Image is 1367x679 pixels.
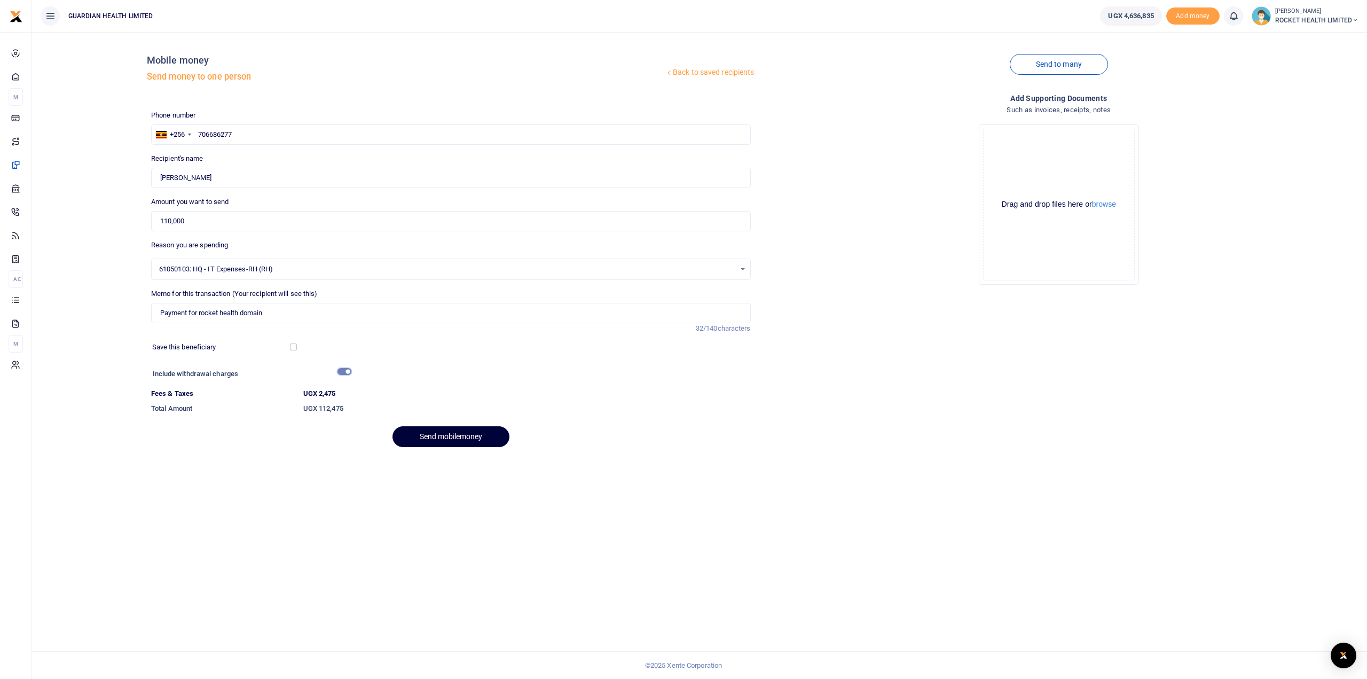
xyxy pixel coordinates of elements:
button: Send mobilemoney [392,426,509,447]
input: Loading name... [151,168,751,188]
label: UGX 2,475 [303,388,336,399]
input: UGX [151,211,751,231]
li: Wallet ballance [1096,6,1166,26]
label: Save this beneficiary [152,342,216,353]
li: M [9,88,23,106]
a: Send to many [1010,54,1108,75]
label: Reason you are spending [151,240,228,251]
h4: Add supporting Documents [759,92,1359,104]
dt: Fees & Taxes [147,388,299,399]
div: +256 [170,129,185,140]
label: Phone number [151,110,195,121]
label: Memo for this transaction (Your recipient will see this) [151,288,318,299]
a: UGX 4,636,835 [1100,6,1161,26]
button: browse [1092,200,1116,208]
span: UGX 4,636,835 [1108,11,1153,21]
li: M [9,335,23,353]
small: [PERSON_NAME] [1275,7,1358,16]
a: Back to saved recipients [665,63,755,82]
span: Add money [1166,7,1220,25]
div: Drag and drop files here or [984,199,1134,209]
div: Uganda: +256 [152,125,194,144]
div: Open Intercom Messenger [1331,643,1356,668]
a: logo-small logo-large logo-large [10,12,22,20]
li: Ac [9,270,23,288]
label: Amount you want to send [151,197,229,207]
a: Add money [1166,11,1220,19]
h6: Include withdrawal charges [153,370,347,378]
img: profile-user [1252,6,1271,26]
input: Enter extra information [151,303,751,323]
input: Enter phone number [151,124,751,145]
span: 61050103: HQ - IT Expenses-RH (RH) [159,264,735,275]
h6: Total Amount [151,404,295,413]
a: profile-user [PERSON_NAME] ROCKET HEALTH LIMITED [1252,6,1358,26]
li: Toup your wallet [1166,7,1220,25]
h5: Send money to one person [147,72,665,82]
h6: UGX 112,475 [303,404,751,413]
div: File Uploader [979,124,1139,285]
img: logo-small [10,10,22,23]
span: ROCKET HEALTH LIMITED [1275,15,1358,25]
span: GUARDIAN HEALTH LIMITED [64,11,157,21]
label: Recipient's name [151,153,203,164]
span: 32/140 [696,324,718,332]
h4: Such as invoices, receipts, notes [759,104,1359,116]
h4: Mobile money [147,54,665,66]
span: characters [718,324,751,332]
